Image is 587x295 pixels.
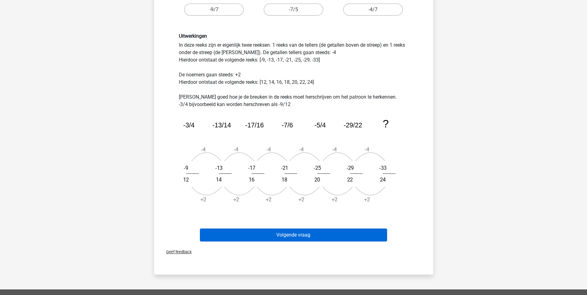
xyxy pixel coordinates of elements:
text: -4 [299,147,304,152]
text: -4 [332,147,336,152]
h6: Uitwerkingen [179,33,408,39]
text: -4 [234,147,238,152]
text: -21 [281,165,288,171]
text: 24 [380,177,386,183]
text: +2 [266,197,271,203]
text: -13 [215,165,222,171]
text: -4 [365,147,369,152]
div: In deze reeks zijn er eigenlijk twee reeksen. 1 reeks van de tellers (de getallen boven de streep... [174,33,413,209]
text: 16 [249,177,254,183]
text: +2 [233,197,239,203]
tspan: -7/6 [282,122,293,129]
text: -29 [346,165,353,171]
label: -9/7 [184,3,244,16]
text: -17 [248,165,255,171]
label: -7/5 [264,3,323,16]
text: 18 [282,177,287,183]
tspan: -17/16 [245,122,264,129]
text: 20 [314,177,320,183]
tspan: -3/4 [183,122,195,129]
label: -4/7 [343,3,403,16]
tspan: -5/4 [314,122,326,129]
tspan: -13/14 [212,122,231,129]
text: -4 [201,147,205,152]
span: Geef feedback [161,250,192,254]
text: 22 [347,177,353,183]
tspan: -29/22 [343,122,362,129]
text: -25 [313,165,321,171]
text: 14 [216,177,222,183]
text: +2 [299,197,304,203]
text: +2 [331,197,337,203]
text: -4 [266,147,271,152]
text: 12 [183,177,189,183]
text: -33 [379,165,386,171]
text: -9 [184,165,188,171]
text: +2 [200,197,206,203]
button: Volgende vraag [200,229,387,242]
tspan: ? [382,118,389,130]
text: +2 [364,197,370,203]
